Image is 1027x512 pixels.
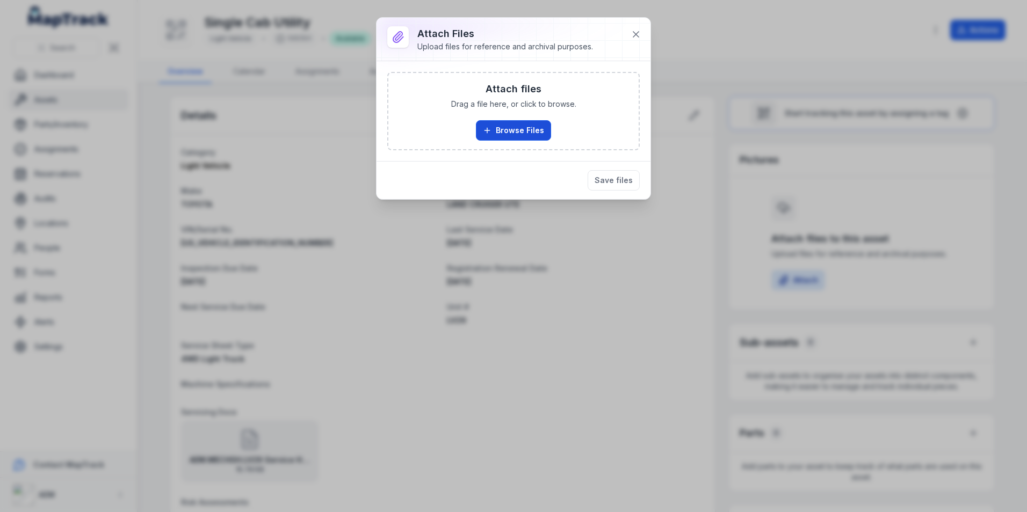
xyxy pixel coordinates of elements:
[588,170,640,191] button: Save files
[451,99,576,109] span: Drag a file here, or click to browse.
[486,82,541,97] h3: Attach files
[476,120,551,141] button: Browse Files
[417,26,593,41] h3: Attach Files
[417,41,593,52] div: Upload files for reference and archival purposes.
